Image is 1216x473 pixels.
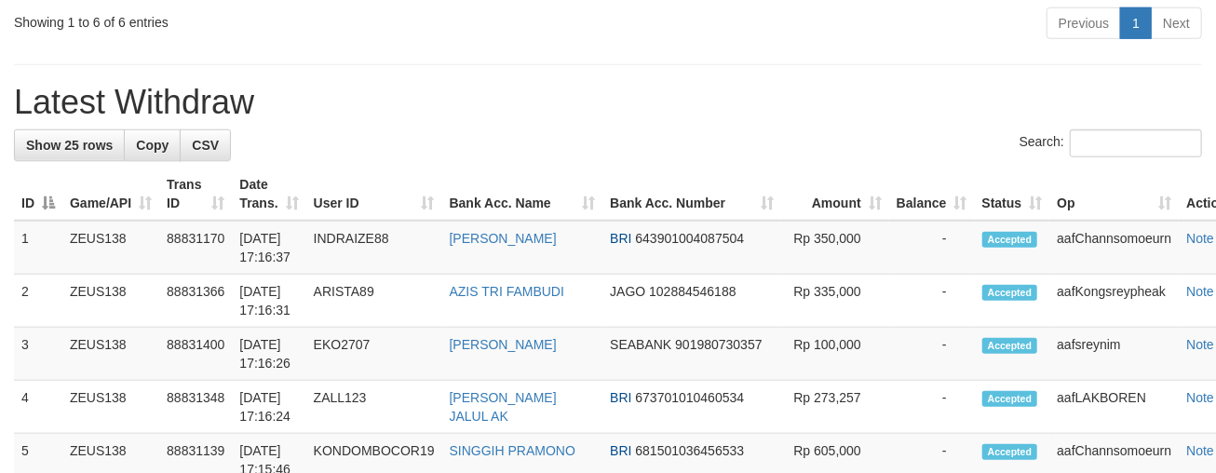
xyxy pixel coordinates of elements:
th: Op: activate to sort column ascending [1049,168,1179,221]
a: SINGGIH PRAMONO [450,443,575,458]
a: Show 25 rows [14,129,125,161]
th: Bank Acc. Name: activate to sort column ascending [442,168,603,221]
a: [PERSON_NAME] [450,337,557,352]
a: AZIS TRI FAMBUDI [450,284,564,299]
label: Search: [1020,129,1202,157]
td: [DATE] 17:16:26 [232,328,305,381]
a: Note [1186,284,1214,299]
th: Date Trans.: activate to sort column ascending [232,168,305,221]
td: ARISTA89 [306,275,442,328]
td: ZEUS138 [62,221,159,275]
td: [DATE] 17:16:31 [232,275,305,328]
th: Amount: activate to sort column ascending [781,168,889,221]
td: EKO2707 [306,328,442,381]
th: Balance: activate to sort column ascending [889,168,975,221]
span: Accepted [982,444,1038,460]
input: Search: [1070,129,1202,157]
a: Previous [1047,7,1121,39]
td: aafChannsomoeurn [1049,221,1179,275]
td: - [889,221,975,275]
td: 1 [14,221,62,275]
span: Copy 901980730357 to clipboard [675,337,762,352]
span: Copy 673701010460534 to clipboard [635,390,744,405]
td: Rp 100,000 [781,328,889,381]
span: Accepted [982,338,1038,354]
td: 88831348 [159,381,232,434]
td: 88831170 [159,221,232,275]
span: SEABANK [610,337,671,352]
td: INDRAIZE88 [306,221,442,275]
span: Copy 102884546188 to clipboard [649,284,736,299]
a: CSV [180,129,231,161]
td: [DATE] 17:16:37 [232,221,305,275]
span: Copy 681501036456533 to clipboard [635,443,744,458]
span: BRI [610,443,631,458]
div: Showing 1 to 6 of 6 entries [14,6,493,32]
th: Trans ID: activate to sort column ascending [159,168,232,221]
span: Copy [136,138,169,153]
td: Rp 335,000 [781,275,889,328]
a: [PERSON_NAME] [450,231,557,246]
td: ZEUS138 [62,275,159,328]
a: Note [1186,337,1214,352]
td: [DATE] 17:16:24 [232,381,305,434]
th: Game/API: activate to sort column ascending [62,168,159,221]
td: 3 [14,328,62,381]
a: Note [1186,390,1214,405]
td: - [889,328,975,381]
td: 2 [14,275,62,328]
span: Accepted [982,391,1038,407]
td: - [889,275,975,328]
a: Next [1151,7,1202,39]
span: Copy 643901004087504 to clipboard [635,231,744,246]
a: Note [1186,443,1214,458]
a: Copy [124,129,181,161]
span: BRI [610,231,631,246]
a: Note [1186,231,1214,246]
span: BRI [610,390,631,405]
th: Bank Acc. Number: activate to sort column ascending [602,168,781,221]
td: Rp 350,000 [781,221,889,275]
a: 1 [1120,7,1152,39]
td: - [889,381,975,434]
span: Show 25 rows [26,138,113,153]
h1: Latest Withdraw [14,84,1202,121]
span: CSV [192,138,219,153]
th: User ID: activate to sort column ascending [306,168,442,221]
td: ZEUS138 [62,328,159,381]
a: [PERSON_NAME] JALUL AK [450,390,557,424]
td: aafsreynim [1049,328,1179,381]
td: ZEUS138 [62,381,159,434]
td: aafKongsreypheak [1049,275,1179,328]
span: JAGO [610,284,645,299]
th: ID: activate to sort column descending [14,168,62,221]
span: Accepted [982,285,1038,301]
span: Accepted [982,232,1038,248]
td: ZALL123 [306,381,442,434]
td: 88831400 [159,328,232,381]
td: 88831366 [159,275,232,328]
th: Status: activate to sort column ascending [975,168,1050,221]
td: aafLAKBOREN [1049,381,1179,434]
td: 4 [14,381,62,434]
td: Rp 273,257 [781,381,889,434]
